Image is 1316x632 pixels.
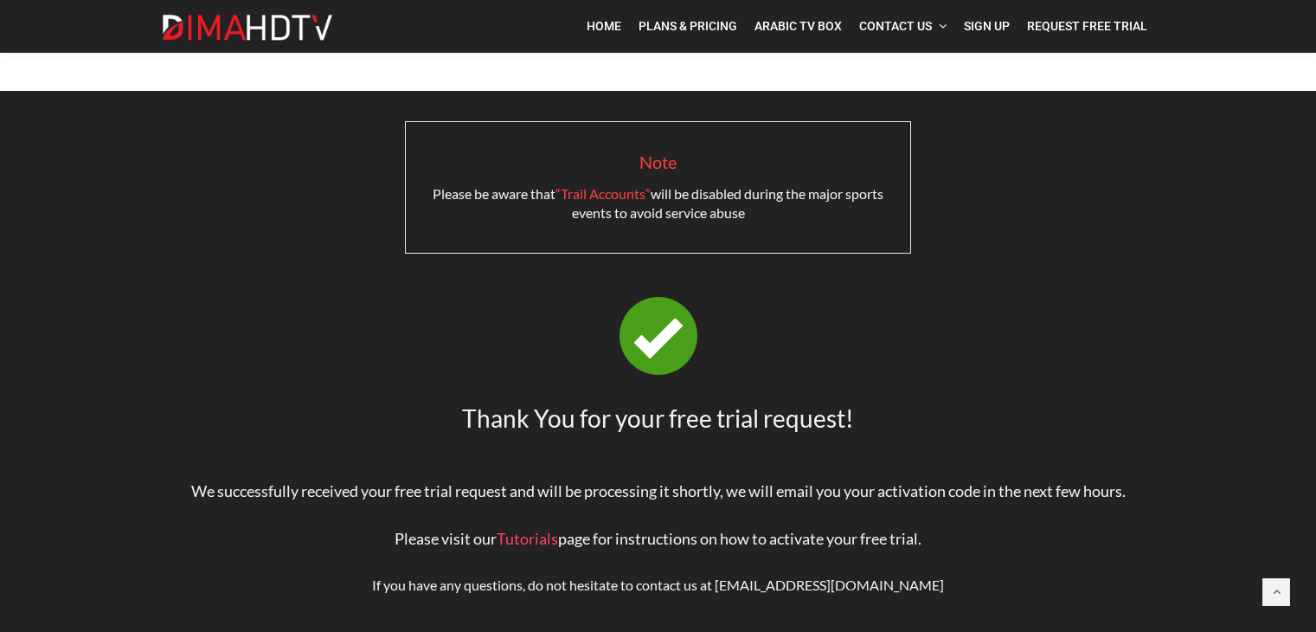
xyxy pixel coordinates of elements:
[746,9,851,44] a: Arabic TV Box
[497,529,558,548] a: Tutorials
[191,481,1126,500] span: We successfully received your free trial request and will be processing it shortly, we will email...
[462,403,854,433] span: Thank You for your free trial request!
[754,19,842,33] span: Arabic TV Box
[619,297,697,375] img: tick
[630,9,746,44] a: Plans & Pricing
[372,577,944,593] span: If you have any questions, do not hesitate to contact us at [EMAIL_ADDRESS][DOMAIN_NAME]
[964,19,1010,33] span: Sign Up
[587,19,621,33] span: Home
[555,185,651,202] span: “Trail Accounts”
[859,19,932,33] span: Contact Us
[639,19,737,33] span: Plans & Pricing
[1027,19,1147,33] span: Request Free Trial
[578,9,630,44] a: Home
[395,529,921,548] span: Please visit our page for instructions on how to activate your free trial.
[1262,578,1290,606] a: Back to top
[639,152,677,172] span: Note
[1018,9,1156,44] a: Request Free Trial
[161,14,334,42] img: Dima HDTV
[955,9,1018,44] a: Sign Up
[851,9,955,44] a: Contact Us
[433,185,883,221] span: Please be aware that will be disabled during the major sports events to avoid service abuse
